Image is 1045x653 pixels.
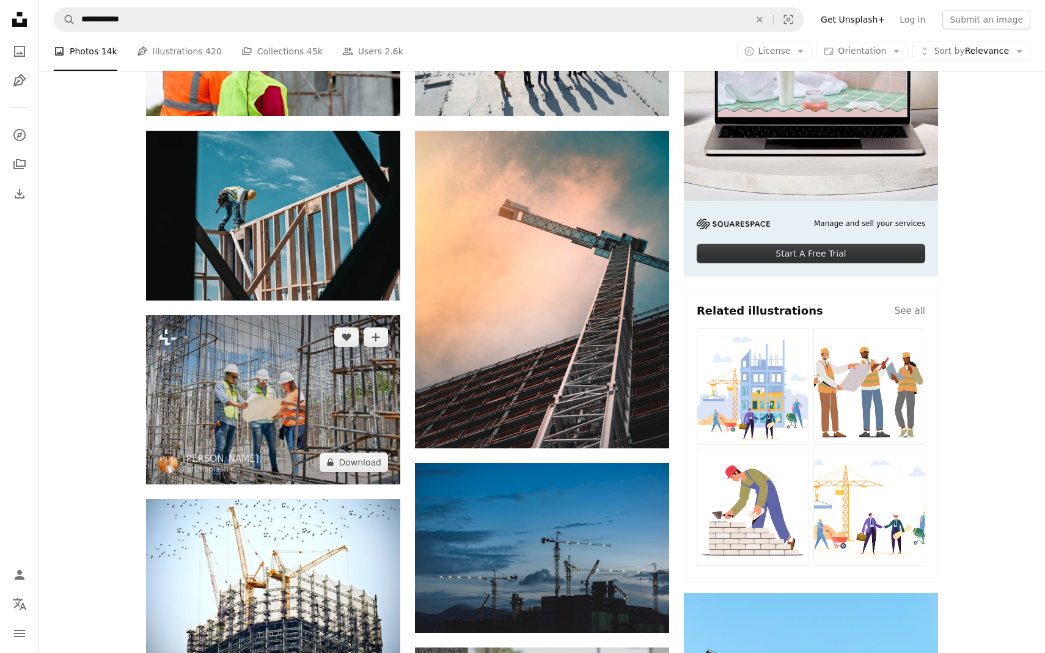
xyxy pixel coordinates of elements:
[7,181,32,206] a: Download History
[813,450,925,566] img: premium_vector-1682299687225-21d9ed5f8328
[746,8,773,31] button: Clear
[205,45,222,58] span: 420
[7,7,32,34] a: Home — Unsplash
[813,10,892,29] a: Get Unsplash+
[7,123,32,147] a: Explore
[697,450,809,566] img: premium_vector-1682303358163-9fb89cf9ce64
[934,45,1009,57] span: Relevance
[816,42,908,61] button: Orientation
[697,304,823,318] h4: Related illustrations
[7,592,32,616] button: Language
[415,542,669,553] a: several cranes above the buildings
[814,219,925,229] span: Manage and sell your services
[54,7,804,32] form: Find visuals sitewide
[758,46,791,56] span: License
[415,131,669,448] img: low angle photography of gray tower crane
[813,328,925,445] img: premium_vector-1682304072455-44433ae545ce
[912,42,1030,61] button: Sort byRelevance
[146,394,400,405] a: a group of people standing on top of a construction site
[697,328,809,445] img: premium_vector-1682299692411-5bd547d070c1
[7,68,32,93] a: Illustrations
[7,152,32,177] a: Collections
[146,210,400,221] a: man in yellow shirt and blue denim jeans jumping on brown wooden railings under blue and
[7,563,32,587] a: Log in / Sign up
[384,45,403,58] span: 2.6k
[54,8,75,31] button: Search Unsplash
[697,219,770,229] img: file-1705255347840-230a6ab5bca9image
[158,454,178,473] img: Go to Andy Quezada's profile
[838,46,886,56] span: Orientation
[934,46,964,56] span: Sort by
[364,327,388,347] button: Add to Collection
[137,32,222,71] a: Illustrations 420
[183,465,259,475] div: For
[7,621,32,646] button: Menu
[146,578,400,589] a: low angle photography of cranes on top of building
[415,463,669,633] img: several cranes above the buildings
[697,244,925,263] div: Start A Free Trial
[895,304,925,318] a: See all
[942,10,1030,29] button: Submit an image
[737,42,812,61] button: License
[307,45,323,58] span: 45k
[241,32,323,71] a: Collections 45k
[342,32,403,71] a: Users 2.6k
[7,39,32,64] a: Photos
[415,284,669,295] a: low angle photography of gray tower crane
[194,465,235,473] a: Unsplash+
[320,453,388,472] button: Download
[183,453,259,465] a: [PERSON_NAME]
[146,315,400,484] img: a group of people standing on top of a construction site
[334,327,359,347] button: Like
[892,10,933,29] a: Log in
[774,8,803,31] button: Visual search
[146,131,400,300] img: man in yellow shirt and blue denim jeans jumping on brown wooden railings under blue and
